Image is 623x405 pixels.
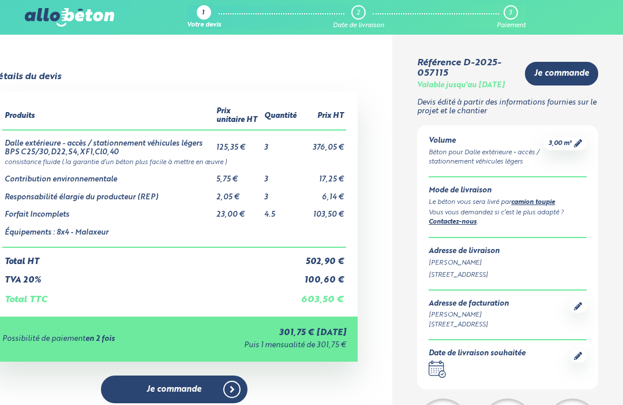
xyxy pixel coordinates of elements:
[187,5,221,29] a: 1 Votre devis
[2,285,298,305] td: Total TTC
[214,130,261,157] td: 125,35 €
[2,166,214,184] td: Contribution environnementale
[214,184,261,202] td: 2,05 €
[262,166,299,184] td: 3
[2,266,298,285] td: TVA 20%
[2,202,214,220] td: Forfait Incomplets
[356,9,360,17] div: 2
[429,300,509,309] div: Adresse de facturation
[429,270,587,280] div: [STREET_ADDRESS]
[525,62,598,86] a: Je commande
[299,130,346,157] td: 376,05 €
[429,350,526,358] div: Date de livraison souhaitée
[2,184,214,202] td: Responsabilité élargie du producteur (REP)
[429,258,587,268] div: [PERSON_NAME]
[147,385,201,395] span: Je commande
[214,202,261,220] td: 23,00 €
[187,22,221,29] div: Votre devis
[497,22,526,29] div: Paiement
[182,341,346,350] div: Puis 1 mensualité de 301,75 €
[214,103,261,129] th: Prix unitaire HT
[2,103,214,129] th: Produits
[25,8,114,27] img: allobéton
[262,130,299,157] td: 3
[429,219,476,225] a: Contactez-nous
[429,137,544,146] div: Volume
[429,208,587,228] div: Vous vous demandez si c’est le plus adapté ? .
[202,10,204,17] div: 1
[333,22,384,29] div: Date de livraison
[429,187,587,195] div: Mode de livraison
[429,198,587,208] div: Le béton vous sera livré par
[534,69,589,79] span: Je commande
[333,5,384,29] a: 2 Date de livraison
[429,310,509,320] div: [PERSON_NAME]
[2,157,346,166] td: consistance fluide ( la garantie d’un béton plus facile à mettre en œuvre )
[299,202,346,220] td: 103,50 €
[429,320,509,330] div: [STREET_ADDRESS]
[85,335,115,343] strong: en 2 fois
[497,5,526,29] a: 3 Paiement
[299,166,346,184] td: 17,25 €
[101,376,247,404] a: Je commande
[299,285,346,305] td: 603,50 €
[299,184,346,202] td: 6,14 €
[299,266,346,285] td: 100,60 €
[262,202,299,220] td: 4.5
[2,220,214,247] td: Équipements : 8x4 - Malaxeur
[417,99,598,116] p: Devis édité à partir des informations fournies sur le projet et le chantier
[2,335,182,344] div: Possibilité de paiement
[511,199,555,206] a: camion toupie
[262,103,299,129] th: Quantité
[429,148,544,168] div: Béton pour Dalle extérieure - accès / stationnement véhicules légers
[520,360,610,392] iframe: Help widget launcher
[299,103,346,129] th: Prix HT
[2,130,214,157] td: Dalle extérieure - accès / stationnement véhicules légers BPS C25/30,D22,S4,XF1,Cl0,40
[262,184,299,202] td: 3
[417,58,516,79] div: Référence D-2025-057115
[417,81,505,90] div: Valable jusqu'au [DATE]
[182,328,346,338] div: 301,75 € [DATE]
[429,247,587,256] div: Adresse de livraison
[299,247,346,267] td: 502,90 €
[214,166,261,184] td: 5,75 €
[2,247,298,267] td: Total HT
[509,9,512,17] div: 3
